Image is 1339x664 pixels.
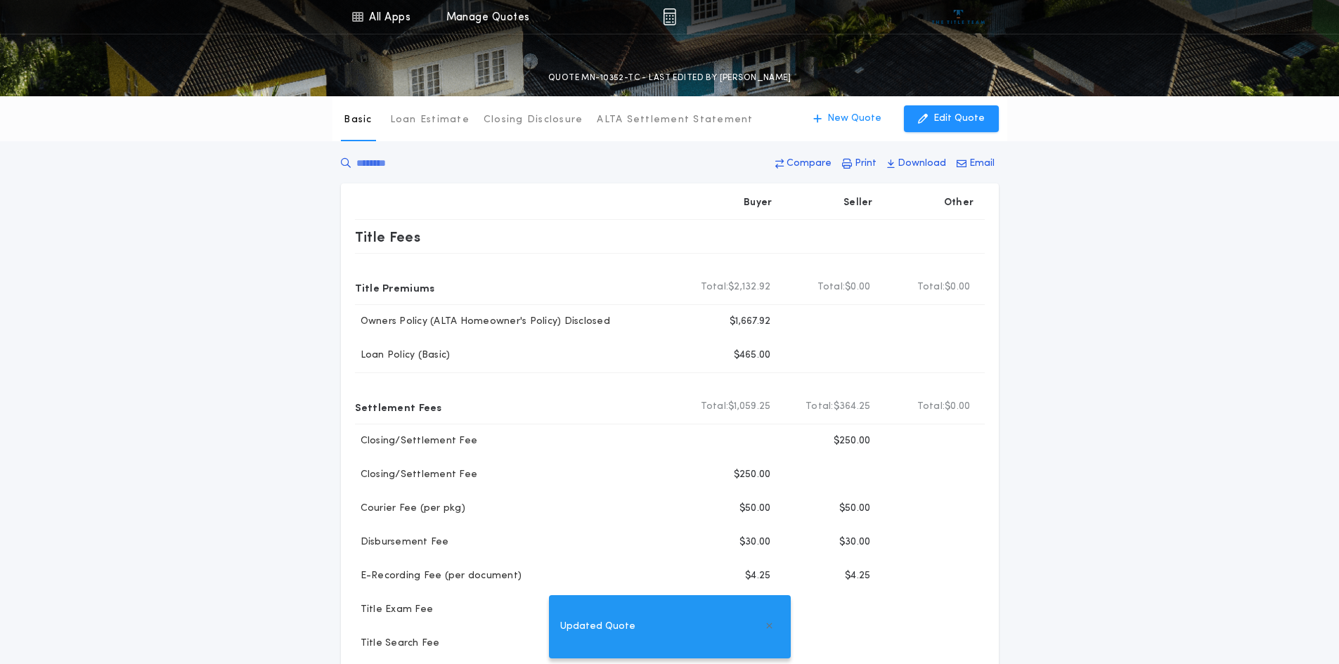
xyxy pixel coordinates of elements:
[548,71,791,85] p: QUOTE MN-10352-TC - LAST EDITED BY [PERSON_NAME]
[355,396,442,418] p: Settlement Fees
[806,400,834,414] b: Total:
[355,226,421,248] p: Title Fees
[344,113,372,127] p: Basic
[952,151,999,176] button: Email
[827,112,881,126] p: New Quote
[898,157,946,171] p: Download
[933,112,985,126] p: Edit Quote
[771,151,836,176] button: Compare
[663,8,676,25] img: img
[945,400,970,414] span: $0.00
[834,434,871,448] p: $250.00
[969,157,995,171] p: Email
[484,113,583,127] p: Closing Disclosure
[945,280,970,294] span: $0.00
[701,280,729,294] b: Total:
[355,502,465,516] p: Courier Fee (per pkg)
[597,113,753,127] p: ALTA Settlement Statement
[739,535,771,549] p: $30.00
[834,400,871,414] span: $364.25
[390,113,470,127] p: Loan Estimate
[730,315,770,329] p: $1,667.92
[845,280,870,294] span: $0.00
[904,105,999,132] button: Edit Quote
[943,196,973,210] p: Other
[817,280,846,294] b: Total:
[728,280,770,294] span: $2,132.92
[845,569,870,583] p: $4.25
[355,468,478,482] p: Closing/Settlement Fee
[839,535,871,549] p: $30.00
[355,434,478,448] p: Closing/Settlement Fee
[728,400,770,414] span: $1,059.25
[799,105,895,132] button: New Quote
[734,468,771,482] p: $250.00
[744,196,772,210] p: Buyer
[560,619,635,634] span: Updated Quote
[701,400,729,414] b: Total:
[843,196,873,210] p: Seller
[917,280,945,294] b: Total:
[839,502,871,516] p: $50.00
[355,276,435,299] p: Title Premiums
[355,535,449,549] p: Disbursement Fee
[855,157,877,171] p: Print
[838,151,881,176] button: Print
[355,349,451,363] p: Loan Policy (Basic)
[355,315,610,329] p: Owners Policy (ALTA Homeowner's Policy) Disclosed
[355,569,522,583] p: E-Recording Fee (per document)
[917,400,945,414] b: Total:
[739,502,771,516] p: $50.00
[883,151,950,176] button: Download
[787,157,832,171] p: Compare
[745,569,770,583] p: $4.25
[932,10,985,24] img: vs-icon
[734,349,771,363] p: $465.00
